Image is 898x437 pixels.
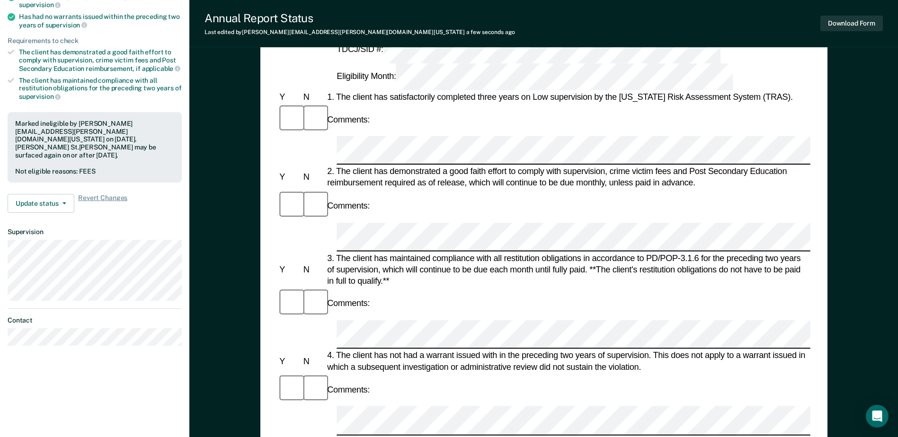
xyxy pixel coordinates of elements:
span: supervision [45,21,87,29]
div: N [301,264,325,275]
button: Update status [8,194,74,213]
div: Has had no warrants issued within the preceding two years of [19,13,182,29]
span: a few seconds ago [466,29,515,35]
div: TDCJ/SID #: [335,36,722,63]
span: Revert Changes [78,194,127,213]
div: Y [277,356,301,367]
dt: Contact [8,316,182,324]
div: N [301,356,325,367]
button: Download Form [820,16,883,31]
div: 1. The client has satisfactorily completed three years on Low supervision by the [US_STATE] Risk ... [325,91,810,103]
dt: Supervision [8,228,182,236]
div: Requirements to check [8,37,182,45]
div: Eligibility Month: [335,63,735,90]
div: The client has demonstrated a good faith effort to comply with supervision, crime victim fees and... [19,48,182,72]
div: N [301,91,325,103]
div: Last edited by [PERSON_NAME][EMAIL_ADDRESS][PERSON_NAME][DOMAIN_NAME][US_STATE] [204,29,515,35]
div: The client has maintained compliance with all restitution obligations for the preceding two years of [19,77,182,101]
div: 4. The client has not had a warrant issued with in the preceding two years of supervision. This d... [325,350,810,373]
span: supervision [19,93,61,100]
div: Y [277,91,301,103]
div: 3. The client has maintained compliance with all restitution obligations in accordance to PD/POP-... [325,252,810,287]
div: Open Intercom Messenger [866,405,889,428]
div: Not eligible reasons: FEES [15,167,174,175]
div: Comments: [325,384,372,395]
div: Y [277,172,301,183]
div: Comments: [325,114,372,125]
span: supervision [19,1,61,9]
div: Marked ineligible by [PERSON_NAME][EMAIL_ADDRESS][PERSON_NAME][DOMAIN_NAME][US_STATE] on [DATE]. ... [15,120,174,159]
div: 2. The client has demonstrated a good faith effort to comply with supervision, crime victim fees ... [325,166,810,189]
div: Y [277,264,301,275]
div: Comments: [325,200,372,211]
div: N [301,172,325,183]
span: applicable [142,65,180,72]
div: Comments: [325,297,372,309]
div: Annual Report Status [204,11,515,25]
